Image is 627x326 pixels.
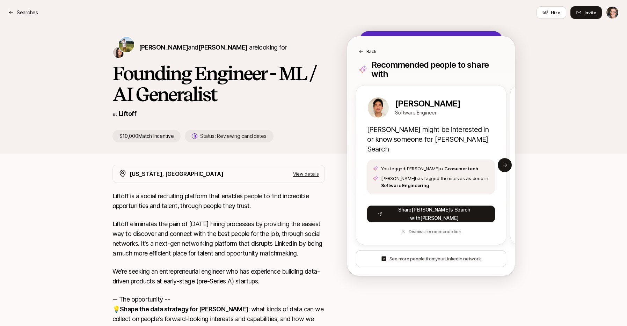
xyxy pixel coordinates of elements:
[130,169,224,178] p: [US_STATE], [GEOGRAPHIC_DATA]
[435,256,445,261] span: your
[112,191,325,211] p: Liftoff is a social recruiting platform that enables people to find incredible opportunities and ...
[537,6,566,19] button: Hire
[200,132,266,140] p: Status:
[112,267,325,286] p: We’re seeking an entrepreneurial engineer who has experience building data-driven products at ear...
[606,7,618,18] img: Eric Smith
[113,47,124,58] img: Eleanor Morgan
[188,44,247,51] span: and
[356,250,506,267] button: See more people fromyourLinkedIn network
[371,60,503,79] p: Recommended people to share with
[17,8,38,17] p: Searches
[119,110,136,117] a: Liftoff
[381,183,429,188] span: Software Engineering
[367,125,495,154] p: [PERSON_NAME] might be interested in or know someone for [PERSON_NAME] Search
[381,165,478,172] span: You tagged [PERSON_NAME] in
[217,133,266,139] span: Reviewing candidates
[293,170,319,177] p: View details
[367,225,495,238] button: Dismiss recommendation
[444,166,478,171] span: Consumer tech
[120,305,248,313] strong: Shape the data strategy for [PERSON_NAME]
[584,9,596,16] span: Invite
[198,44,248,51] span: [PERSON_NAME]
[367,206,495,222] button: Share[PERSON_NAME]’s Search with[PERSON_NAME]
[112,63,325,105] h1: Founding Engineer - ML / AI Generalist
[139,43,287,52] p: are looking for
[389,255,481,262] span: See more people from LinkedIn
[119,37,134,52] img: Tyler Kieft
[112,130,181,142] p: $10,000 Match Incentive
[551,9,560,16] span: Hire
[395,109,460,117] p: Software Engineer
[366,48,377,55] p: Back
[112,109,117,118] p: at
[368,97,389,118] img: c3894d86_b3f1_4e23_a0e4_4d923f503b0e.jpg
[381,175,489,189] span: [PERSON_NAME] has tagged themselves as deep in
[606,6,619,19] button: Eric Smith
[139,44,188,51] span: [PERSON_NAME]
[395,99,460,109] a: [PERSON_NAME]
[112,219,325,258] p: Liftoff eliminates the pain of [DATE] hiring processes by providing the easiest way to discover a...
[570,6,602,19] button: Invite
[463,256,481,261] span: network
